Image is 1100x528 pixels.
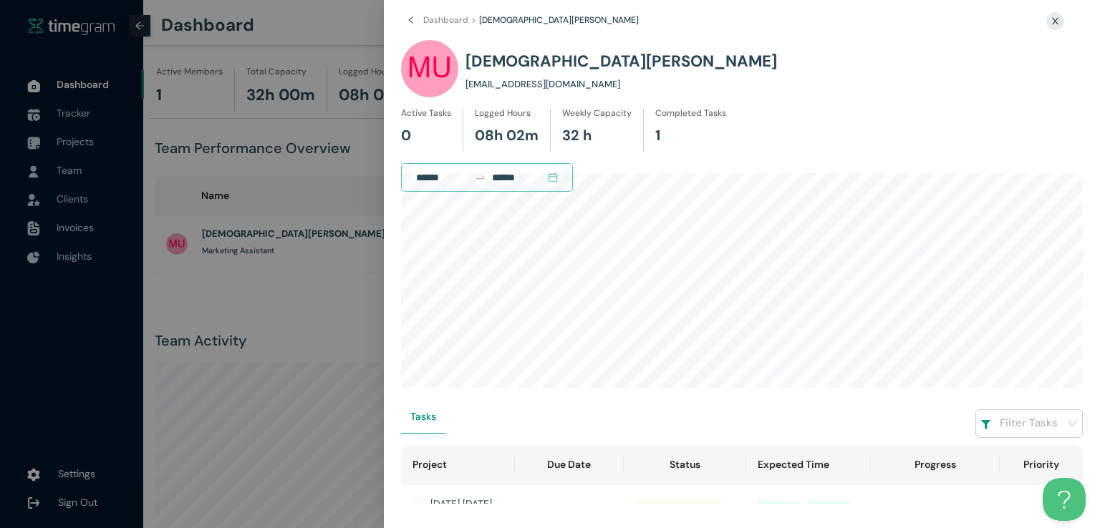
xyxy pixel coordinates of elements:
h1: [EMAIL_ADDRESS][DOMAIN_NAME] [465,77,620,92]
h1: Filter Tasks [1000,415,1058,432]
span: > [471,14,476,26]
div: [DATE] [DATE] Tasks [430,496,503,527]
span: close [1051,16,1060,26]
button: Collapse row [413,498,425,509]
th: Priority [1000,445,1083,484]
h1: 08h 02m [475,124,539,147]
th: Due Date [515,445,624,484]
span: Dashboard [423,14,468,26]
span: left [407,16,423,27]
th: Expected Time [746,445,870,484]
th: Project [401,445,515,484]
h1: [DEMOGRAPHIC_DATA][PERSON_NAME] [465,45,777,77]
div: Tasks [410,409,436,424]
span: to [475,172,486,183]
h1: 32 h [562,124,592,147]
img: filterIcon [980,420,991,430]
span: swap-right [475,172,486,183]
h1: Logged Hours [475,107,531,120]
span: completed [635,501,721,522]
span: [DEMOGRAPHIC_DATA][PERSON_NAME] [479,14,639,26]
h1: Weekly Capacity [562,107,632,120]
th: Progress [870,445,999,484]
img: UserIcon [401,40,458,97]
span: down [1067,419,1078,429]
h1: Completed Tasks [655,107,726,120]
button: Close [1042,11,1068,31]
h1: 1 [655,124,660,147]
h1: 0 [401,124,411,147]
th: Status [624,445,747,484]
h1: Active Tasks [401,107,451,120]
iframe: Toggle Customer Support [1043,478,1086,521]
